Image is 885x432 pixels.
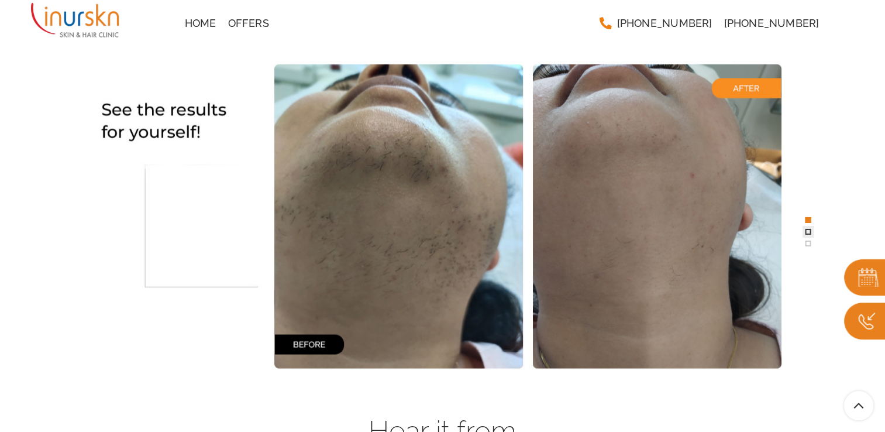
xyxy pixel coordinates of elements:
[617,18,712,29] span: [PHONE_NUMBER]
[593,12,718,35] a: [PHONE_NUMBER]
[228,18,269,29] span: Offers
[718,12,825,35] a: [PHONE_NUMBER]
[724,18,819,29] span: [PHONE_NUMBER]
[222,12,275,35] a: Offers
[844,391,873,420] a: Scroll To Top
[185,18,216,29] span: Home
[179,12,222,35] a: Home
